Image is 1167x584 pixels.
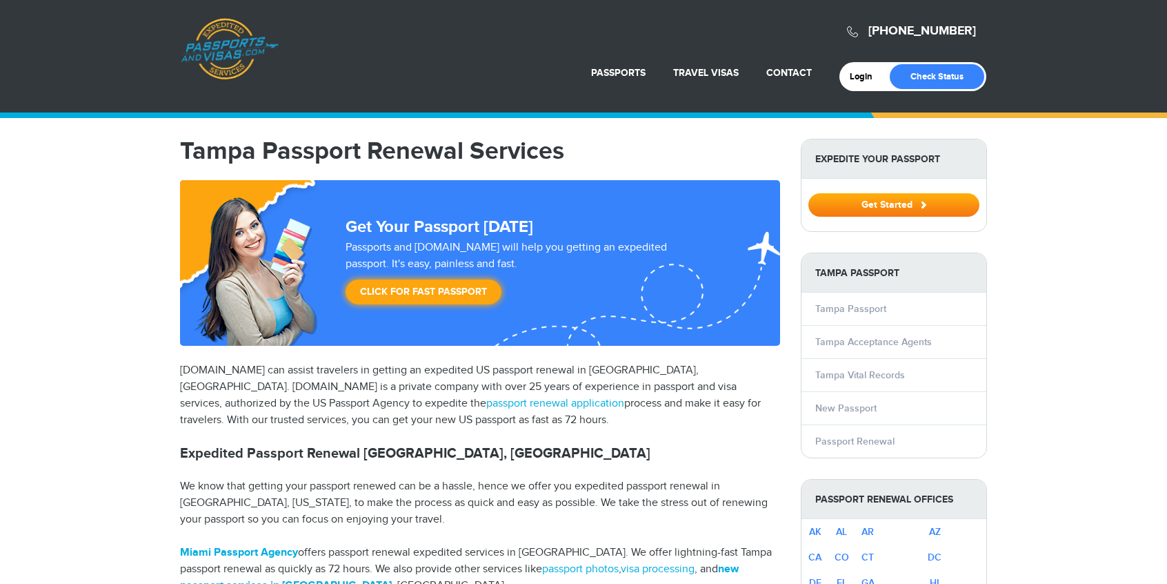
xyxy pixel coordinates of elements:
a: Tampa Vital Records [815,369,905,381]
a: CT [861,552,874,563]
a: DC [928,552,941,563]
h1: Tampa Passport Renewal Services [180,139,780,164]
a: AK [809,526,821,538]
a: Passports & [DOMAIN_NAME] [181,18,279,80]
a: AL [836,526,847,538]
p: [DOMAIN_NAME] can assist travelers in getting an expedited US passport renewal in [GEOGRAPHIC_DAT... [180,362,780,429]
button: Get Started [808,193,979,217]
a: Check Status [890,64,984,89]
a: passport photos [542,563,619,576]
a: Travel Visas [673,67,739,79]
a: CA [808,552,821,563]
strong: Passport Renewal Offices [801,480,986,519]
a: Get Started [808,199,979,210]
strong: Expedite Your Passport [801,139,986,179]
div: Passports and [DOMAIN_NAME] will help you getting an expedited passport. It's easy, painless and ... [340,240,717,311]
a: Passports [591,67,646,79]
a: [PHONE_NUMBER] [868,23,976,39]
a: Click for Fast Passport [346,280,501,304]
a: passport renewal application [486,397,624,410]
a: AZ [929,526,941,538]
p: We know that getting your passport renewed can be a hassle, hence we offer you expedited passport... [180,478,780,528]
a: Tampa Acceptance Agents [815,336,932,348]
a: New Passport [815,402,877,414]
strong: Tampa Passport [801,253,986,293]
strong: Get Your Passport [DATE] [346,217,533,237]
a: Tampa Passport [815,303,886,315]
a: Miami Passport Agency [180,546,298,559]
a: Login [850,71,882,82]
a: CO [835,552,849,563]
a: Contact [766,67,812,79]
strong: Expedited Passport Renewal [GEOGRAPHIC_DATA], [GEOGRAPHIC_DATA] [180,445,650,462]
a: visa processing [621,563,695,576]
a: AR [861,526,874,538]
a: Passport Renewal [815,436,895,447]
